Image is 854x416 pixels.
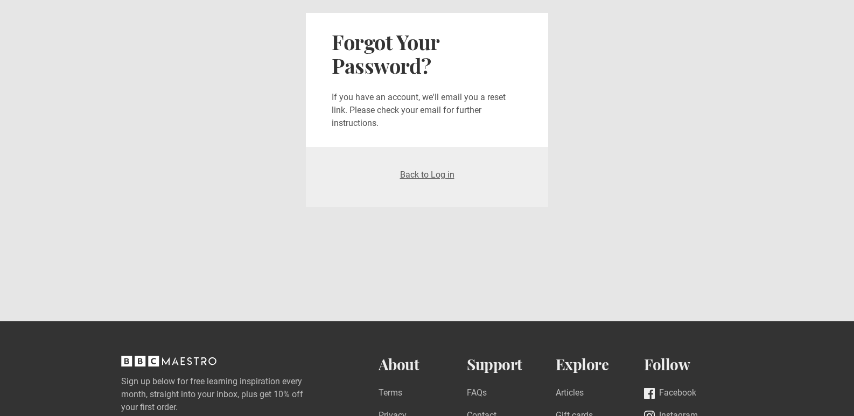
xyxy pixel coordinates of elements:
a: Facebook [644,386,696,401]
svg: BBC Maestro, back to top [121,356,216,366]
h2: Explore [556,356,645,373]
a: BBC Maestro, back to top [121,359,216,370]
h2: Forgot Your Password? [332,30,522,78]
a: Back to Log in [400,170,454,180]
p: If you have an account, we'll email you a reset link. Please check your email for further instruc... [332,91,522,130]
h2: Follow [644,356,733,373]
h2: Support [467,356,556,373]
a: Terms [379,386,402,401]
a: Articles [556,386,584,401]
label: Sign up below for free learning inspiration every month, straight into your inbox, plus get 10% o... [121,375,335,414]
a: FAQs [467,386,487,401]
h2: About [379,356,467,373]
